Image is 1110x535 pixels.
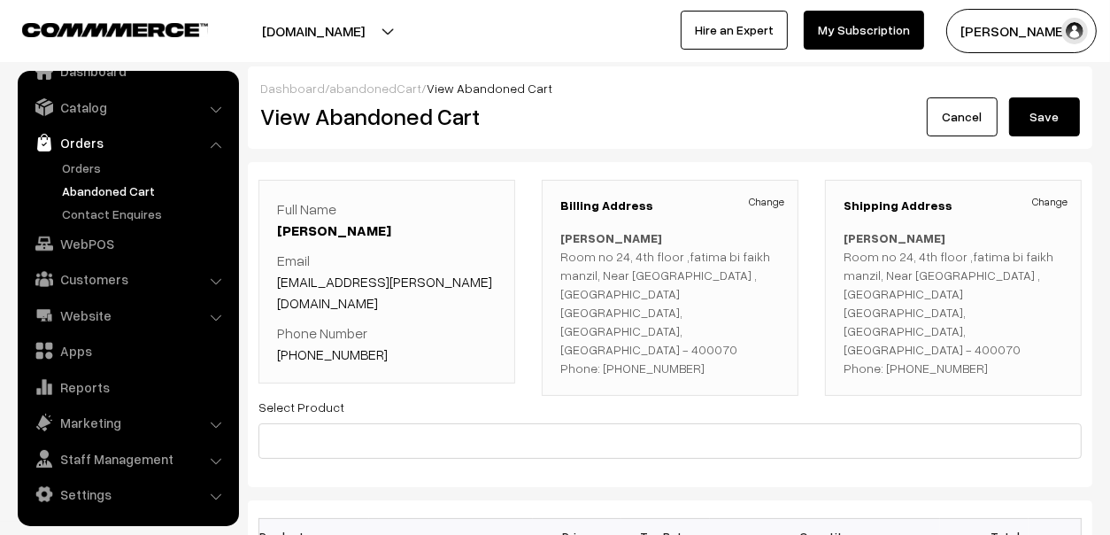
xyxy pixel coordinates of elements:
button: [PERSON_NAME]… [946,9,1097,53]
h3: Shipping Address [844,198,1063,213]
a: My Subscription [804,11,924,50]
a: [PHONE_NUMBER] [277,345,388,363]
a: Contact Enquires [58,205,233,223]
h2: View Abandoned Cart [260,103,657,130]
a: Staff Management [22,443,233,475]
a: Website [22,299,233,331]
a: [PERSON_NAME] [277,221,391,239]
img: COMMMERCE [22,23,208,36]
a: Apps [22,335,233,367]
p: Email [277,250,497,314]
a: Cancel [927,97,998,136]
h3: Billing Address [560,198,780,213]
p: Room no 24, 4th floor ,fatima bi faikh manzil, Near [GEOGRAPHIC_DATA] ,[GEOGRAPHIC_DATA] [GEOGRAP... [560,229,780,377]
p: Full Name [277,198,497,241]
button: [DOMAIN_NAME] [200,9,427,53]
img: user [1061,18,1088,44]
b: [PERSON_NAME] [560,230,662,245]
a: Hire an Expert [681,11,788,50]
a: Abandoned Cart [58,182,233,200]
a: Change [1032,194,1068,210]
a: Orders [22,127,233,159]
a: Settings [22,478,233,510]
div: / / [260,79,1080,97]
p: Phone Number [277,322,497,365]
a: [EMAIL_ADDRESS][PERSON_NAME][DOMAIN_NAME] [277,273,492,312]
label: Select Product [258,398,344,416]
b: [PERSON_NAME] [844,230,945,245]
a: Dashboard [22,55,233,87]
p: Room no 24, 4th floor ,fatima bi faikh manzil, Near [GEOGRAPHIC_DATA] ,[GEOGRAPHIC_DATA] [GEOGRAP... [844,229,1063,377]
a: Dashboard [260,81,325,96]
a: Catalog [22,91,233,123]
a: abandonedCart [329,81,421,96]
button: Save [1009,97,1080,136]
span: View Abandoned Cart [427,81,552,96]
a: COMMMERCE [22,18,177,39]
a: Reports [22,371,233,403]
a: Change [749,194,784,210]
a: Customers [22,263,233,295]
a: WebPOS [22,228,233,260]
a: Marketing [22,407,233,438]
a: Orders [58,159,233,177]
